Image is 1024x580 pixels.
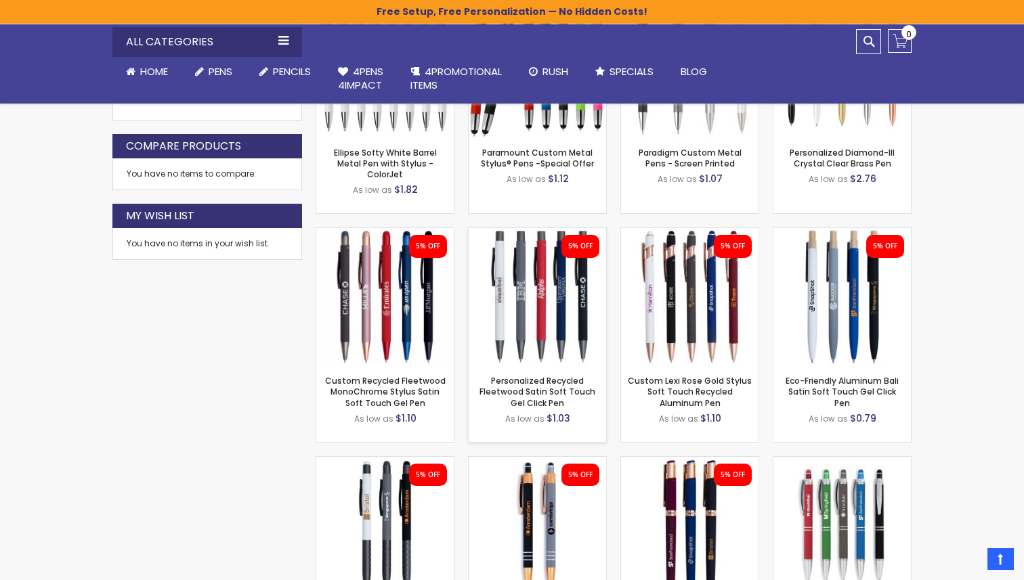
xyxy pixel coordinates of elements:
[209,64,232,79] span: Pens
[621,456,759,468] a: Custom Eco-Friendly Rose Gold Earl Satin Soft Touch Gel Pen
[721,470,745,480] div: 5% OFF
[850,411,876,425] span: $0.79
[873,242,897,251] div: 5% OFF
[790,147,895,169] a: Personalized Diamond-III Crystal Clear Brass Pen
[354,413,393,424] span: As low as
[773,227,911,239] a: Eco-Friendly Aluminum Bali Satin Soft Touch Gel Click Pen
[469,228,606,365] img: Personalized Recycled Fleetwood Satin Soft Touch Gel Click Pen
[334,147,437,180] a: Ellipse Softy White Barrel Metal Pen with Stylus - ColorJet
[140,64,168,79] span: Home
[667,57,721,87] a: Blog
[621,227,759,239] a: Custom Lexi Rose Gold Stylus Soft Touch Recycled Aluminum Pen
[469,456,606,468] a: Personalized Copper Penny Stylus Satin Soft Touch Click Metal Pen
[721,242,745,251] div: 5% OFF
[987,548,1014,570] a: Top
[582,57,667,87] a: Specials
[700,411,721,425] span: $1.10
[416,470,440,480] div: 5% OFF
[888,29,912,53] a: 0
[325,375,446,408] a: Custom Recycled Fleetwood MonoChrome Stylus Satin Soft Touch Gel Pen
[397,57,515,101] a: 4PROMOTIONALITEMS
[126,208,194,223] strong: My Wish List
[246,57,324,87] a: Pencils
[809,413,848,424] span: As low as
[469,227,606,239] a: Personalized Recycled Fleetwood Satin Soft Touch Gel Click Pen
[542,64,568,79] span: Rush
[906,28,912,41] span: 0
[126,139,241,154] strong: Compare Products
[548,172,569,185] span: $1.12
[112,57,182,87] a: Home
[416,242,440,251] div: 5% OFF
[112,27,302,57] div: All Categories
[621,228,759,365] img: Custom Lexi Rose Gold Stylus Soft Touch Recycled Aluminum Pen
[628,375,752,408] a: Custom Lexi Rose Gold Stylus Soft Touch Recycled Aluminum Pen
[699,172,723,185] span: $1.07
[505,413,545,424] span: As low as
[773,456,911,468] a: Promotional Hope Stylus Satin Soft Touch Click Metal Pen
[479,375,595,408] a: Personalized Recycled Fleetwood Satin Soft Touch Gel Click Pen
[568,242,593,251] div: 5% OFF
[481,147,594,169] a: Paramount Custom Metal Stylus® Pens -Special Offer
[773,228,911,365] img: Eco-Friendly Aluminum Bali Satin Soft Touch Gel Click Pen
[127,238,288,249] div: You have no items in your wish list.
[681,64,707,79] span: Blog
[182,57,246,87] a: Pens
[324,57,397,101] a: 4Pens4impact
[273,64,311,79] span: Pencils
[507,173,546,185] span: As low as
[316,227,454,239] a: Custom Recycled Fleetwood MonoChrome Stylus Satin Soft Touch Gel Pen
[410,64,502,92] span: 4PROMOTIONAL ITEMS
[850,172,876,185] span: $2.76
[515,57,582,87] a: Rush
[338,64,383,92] span: 4Pens 4impact
[316,228,454,365] img: Custom Recycled Fleetwood MonoChrome Stylus Satin Soft Touch Gel Pen
[659,413,698,424] span: As low as
[316,456,454,468] a: Custom Recycled Fleetwood Stylus Satin Soft Touch Gel Click Pen
[396,411,417,425] span: $1.10
[394,183,418,196] span: $1.82
[658,173,697,185] span: As low as
[547,411,570,425] span: $1.03
[568,470,593,480] div: 5% OFF
[809,173,848,185] span: As low as
[112,158,302,190] div: You have no items to compare.
[639,147,742,169] a: Paradigm Custom Metal Pens - Screen Printed
[786,375,899,408] a: Eco-Friendly Aluminum Bali Satin Soft Touch Gel Click Pen
[353,184,392,196] span: As low as
[610,64,654,79] span: Specials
